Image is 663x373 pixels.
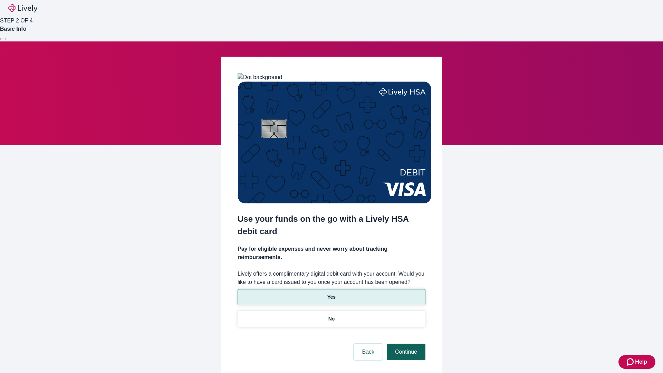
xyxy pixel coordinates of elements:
[618,355,655,369] button: Zendesk support iconHelp
[238,311,425,327] button: No
[8,4,37,12] img: Lively
[238,245,425,261] h4: Pay for eligible expenses and never worry about tracking reimbursements.
[387,344,425,360] button: Continue
[238,270,425,286] label: Lively offers a complimentary digital debit card with your account. Would you like to have a card...
[327,294,336,301] p: Yes
[635,358,647,366] span: Help
[238,289,425,305] button: Yes
[627,358,635,366] svg: Zendesk support icon
[238,73,282,82] img: Dot background
[238,82,431,203] img: Debit card
[328,315,335,323] p: No
[238,213,425,238] h2: Use your funds on the go with a Lively HSA debit card
[354,344,383,360] button: Back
